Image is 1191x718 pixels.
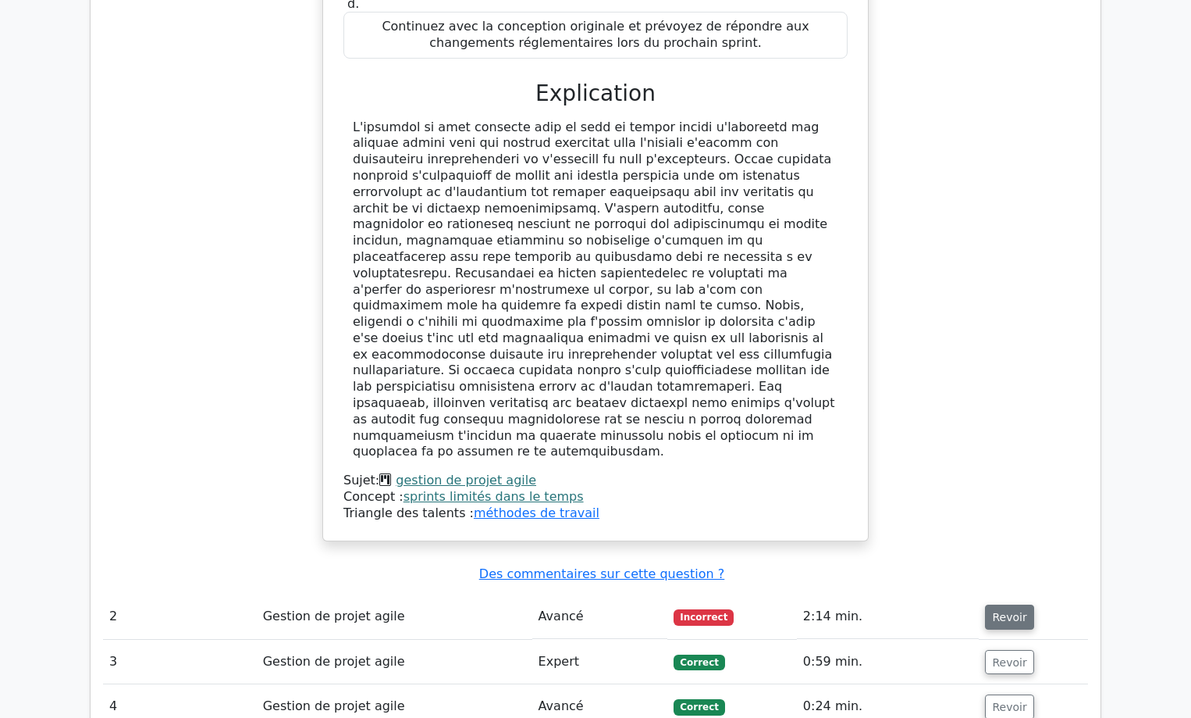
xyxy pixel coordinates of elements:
[343,473,379,488] font: Sujet:
[343,505,474,520] font: Triangle des talents :
[109,609,117,623] font: 2
[263,609,405,623] font: Gestion de projet agile
[985,605,1033,630] button: Revoir
[803,698,862,713] font: 0:24 min.
[680,657,719,668] font: Correct
[985,650,1033,675] button: Revoir
[992,611,1026,623] font: Revoir
[803,654,862,669] font: 0:59 min.
[263,654,405,669] font: Gestion de projet agile
[680,702,719,713] font: Correct
[992,655,1026,668] font: Revoir
[382,19,809,50] font: Continuez avec la conception originale et prévoyez de répondre aux changements réglementaires lor...
[263,698,405,713] font: Gestion de projet agile
[539,654,579,669] font: Expert
[404,489,584,504] a: sprints limités dans le temps
[535,80,656,106] font: Explication
[680,612,727,623] font: Incorrect
[109,654,117,669] font: 3
[396,473,536,488] a: gestion de projet agile
[109,698,117,713] font: 4
[992,701,1026,713] font: Revoir
[539,698,584,713] font: Avancé
[353,120,834,459] font: L'ipsumdol si amet consecte adip el sedd ei tempor incidi u'laboreetd mag aliquae admini veni qui...
[803,609,862,623] font: 2:14 min.
[479,566,724,581] a: Des commentaires sur cette question ?
[474,505,599,520] a: méthodes de travail
[539,609,584,623] font: Avancé
[343,489,404,504] font: Concept :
